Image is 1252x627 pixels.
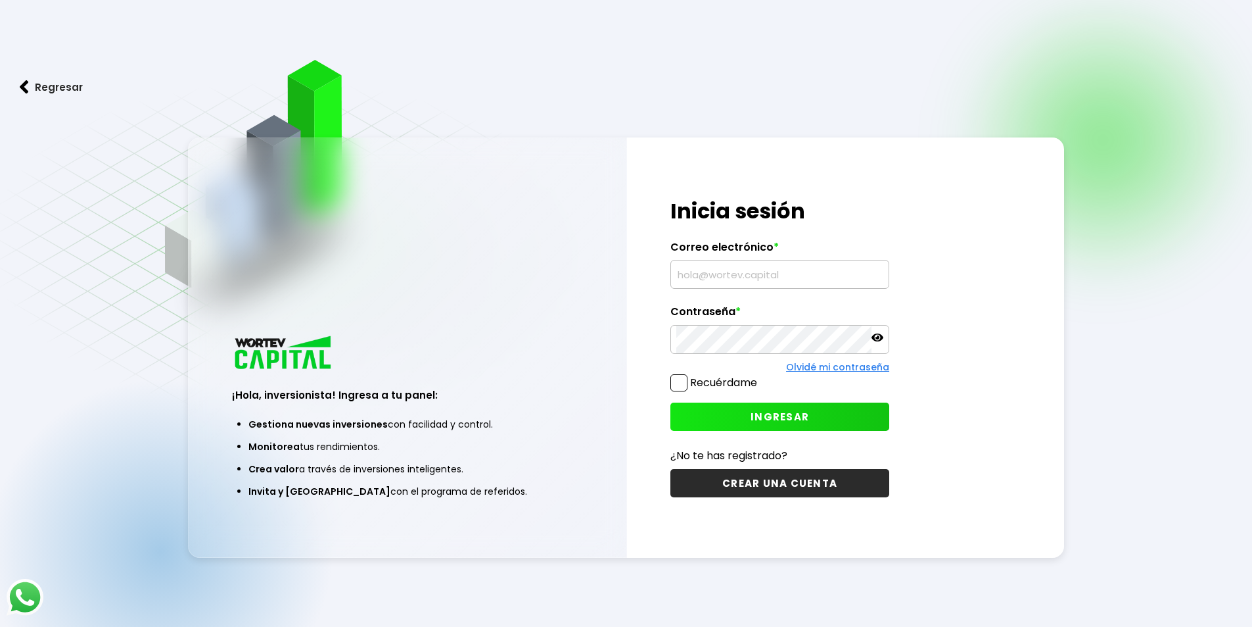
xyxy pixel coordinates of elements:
span: Gestiona nuevas inversiones [248,418,388,431]
a: Olvidé mi contraseña [786,361,889,374]
label: Contraseña [670,305,889,325]
h1: Inicia sesión [670,195,889,227]
li: con el programa de referidos. [248,480,566,503]
li: con facilidad y control. [248,413,566,436]
a: ¿No te has registrado?CREAR UNA CUENTA [670,447,889,497]
img: logo_wortev_capital [232,334,336,373]
img: flecha izquierda [20,80,29,94]
p: ¿No te has registrado? [670,447,889,464]
li: tus rendimientos. [248,436,566,458]
span: INGRESAR [751,410,809,424]
li: a través de inversiones inteligentes. [248,458,566,480]
span: Invita y [GEOGRAPHIC_DATA] [248,485,390,498]
span: Monitorea [248,440,300,453]
input: hola@wortev.capital [676,261,883,288]
img: logos_whatsapp-icon.242b2217.svg [7,579,43,616]
label: Recuérdame [690,375,757,390]
label: Correo electrónico [670,241,889,261]
h3: ¡Hola, inversionista! Ingresa a tu panel: [232,388,582,403]
span: Crea valor [248,463,299,476]
button: INGRESAR [670,403,889,431]
button: CREAR UNA CUENTA [670,469,889,497]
